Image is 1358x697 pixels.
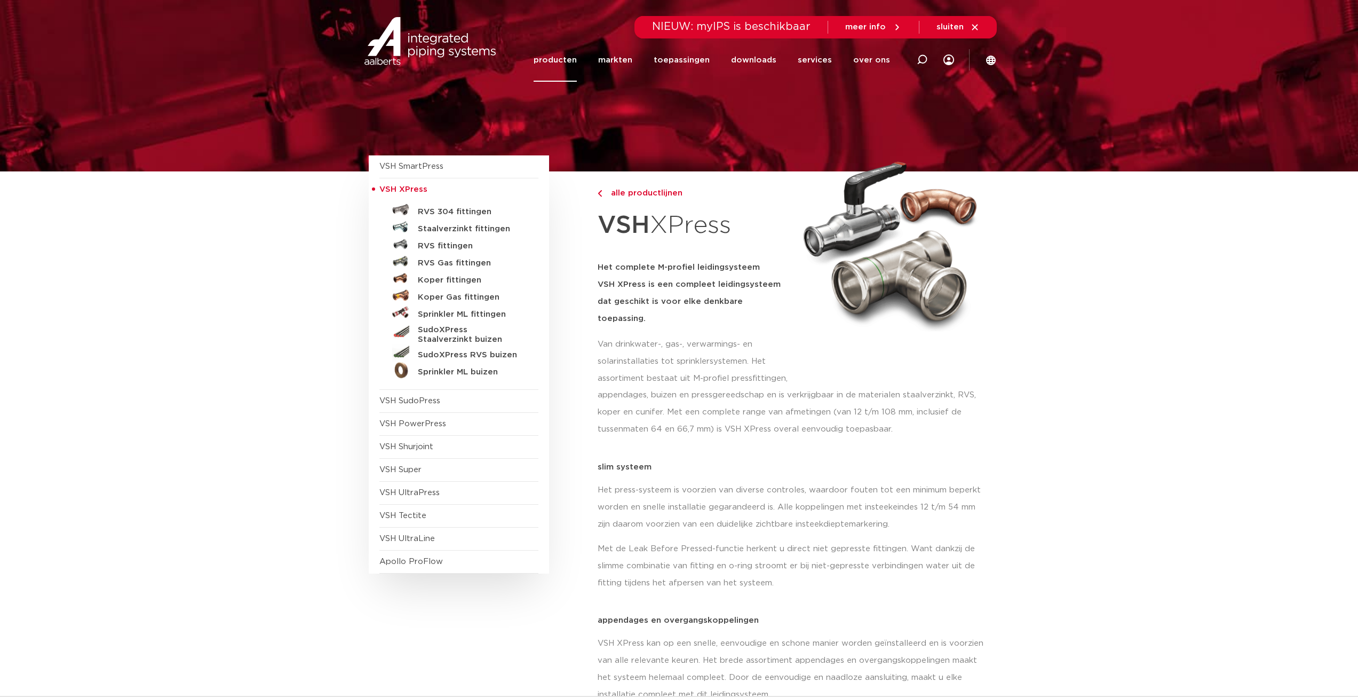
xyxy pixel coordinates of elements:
strong: VSH [598,213,650,238]
h1: XPress [598,205,791,246]
a: VSH Shurjoint [379,443,433,451]
h5: Staalverzinkt fittingen [418,224,523,234]
a: sluiten [936,22,980,32]
span: NIEUW: myIPS is beschikbaar [652,21,811,32]
h5: Sprinkler ML fittingen [418,310,523,319]
a: services [798,38,832,82]
a: over ons [853,38,890,82]
h5: Het complete M-profiel leidingsysteem VSH XPress is een compleet leidingsysteem dat geschikt is v... [598,259,791,327]
a: VSH SmartPress [379,162,443,170]
a: Sprinkler ML fittingen [379,304,538,321]
a: toepassingen [654,38,710,82]
span: alle productlijnen [605,189,682,197]
a: VSH UltraPress [379,489,440,497]
h5: RVS Gas fittingen [418,259,523,268]
a: SudoXPress Staalverzinkt buizen [379,321,538,344]
a: VSH UltraLine [379,535,435,543]
p: appendages, buizen en pressgereedschap en is verkrijgbaar in de materialen staalverzinkt, RVS, ko... [598,387,990,438]
a: RVS 304 fittingen [379,201,538,218]
a: SudoXPress RVS buizen [379,344,538,362]
a: VSH SudoPress [379,397,440,405]
a: Koper Gas fittingen [379,287,538,304]
a: downloads [731,38,776,82]
a: meer info [845,22,902,32]
p: Van drinkwater-, gas-, verwarmings- en solarinstallaties tot sprinklersystemen. Het assortiment b... [598,336,791,387]
a: RVS Gas fittingen [379,253,538,270]
a: Apollo ProFlow [379,558,443,566]
h5: SudoXPress Staalverzinkt buizen [418,325,523,344]
h5: Sprinkler ML buizen [418,367,523,377]
span: meer info [845,23,886,31]
a: producten [534,38,577,82]
p: slim systeem [598,463,990,471]
nav: Menu [534,38,890,82]
p: Met de Leak Before Pressed-functie herkent u direct niet gepresste fittingen. Want dankzij de sli... [598,541,990,592]
h5: Koper Gas fittingen [418,293,523,302]
a: VSH Super [379,466,422,474]
span: VSH XPress [379,185,427,193]
h5: SudoXPress RVS buizen [418,350,523,360]
a: alle productlijnen [598,187,791,200]
div: my IPS [943,38,954,82]
h5: Koper fittingen [418,276,523,285]
span: sluiten [936,23,964,31]
a: markten [598,38,632,82]
a: Sprinkler ML buizen [379,362,538,379]
a: Staalverzinkt fittingen [379,218,538,236]
p: appendages en overgangskoppelingen [598,616,990,624]
img: chevron-right.svg [598,190,602,197]
a: RVS fittingen [379,236,538,253]
p: Het press-systeem is voorzien van diverse controles, waardoor fouten tot een minimum beperkt word... [598,482,990,533]
a: Koper fittingen [379,270,538,287]
a: VSH PowerPress [379,420,446,428]
h5: RVS 304 fittingen [418,207,523,217]
h5: RVS fittingen [418,241,523,251]
a: VSH Tectite [379,512,426,520]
